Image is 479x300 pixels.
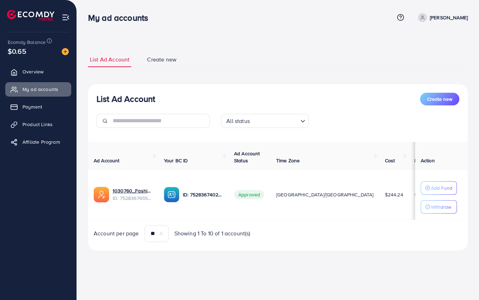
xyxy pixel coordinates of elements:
[221,114,309,128] div: Search for option
[430,13,468,22] p: [PERSON_NAME]
[8,39,46,46] span: Ecomdy Balance
[164,157,188,164] span: Your BC ID
[234,150,260,164] span: Ad Account Status
[431,184,452,192] p: Add Fund
[62,48,69,55] img: image
[113,195,153,202] span: ID: 7528367655024508945
[88,13,154,23] h3: My ad accounts
[5,100,71,114] a: Payment
[94,187,109,202] img: ic-ads-acc.e4c84228.svg
[449,268,474,295] iframe: Chat
[113,187,153,202] div: <span class='underline'>1030760_Fashion Rose_1752834697540</span></br>7528367655024508945
[5,117,71,131] a: Product Links
[234,190,264,199] span: Approved
[421,181,457,195] button: Add Fund
[22,138,60,145] span: Affiliate Program
[164,187,179,202] img: ic-ba-acc.ded83a64.svg
[94,157,120,164] span: Ad Account
[385,157,395,164] span: Cost
[113,187,153,194] a: 1030760_Fashion Rose_1752834697540
[5,135,71,149] a: Affiliate Program
[385,191,403,198] span: $244.24
[421,157,435,164] span: Action
[5,82,71,96] a: My ad accounts
[225,116,251,126] span: All status
[427,96,452,103] span: Create new
[276,157,300,164] span: Time Zone
[94,229,139,237] span: Account per page
[22,68,44,75] span: Overview
[22,86,58,93] span: My ad accounts
[174,229,251,237] span: Showing 1 To 10 of 1 account(s)
[22,121,53,128] span: Product Links
[147,56,177,64] span: Create new
[97,94,155,104] h3: List Ad Account
[420,93,459,105] button: Create new
[90,56,129,64] span: List Ad Account
[276,191,374,198] span: [GEOGRAPHIC_DATA]/[GEOGRAPHIC_DATA]
[421,200,457,214] button: Withdraw
[415,13,468,22] a: [PERSON_NAME]
[5,65,71,79] a: Overview
[22,103,42,110] span: Payment
[62,13,70,21] img: menu
[183,190,223,199] p: ID: 7528367402921476112
[431,203,451,211] p: Withdraw
[252,115,298,126] input: Search for option
[7,10,54,21] img: logo
[8,46,26,56] span: $0.65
